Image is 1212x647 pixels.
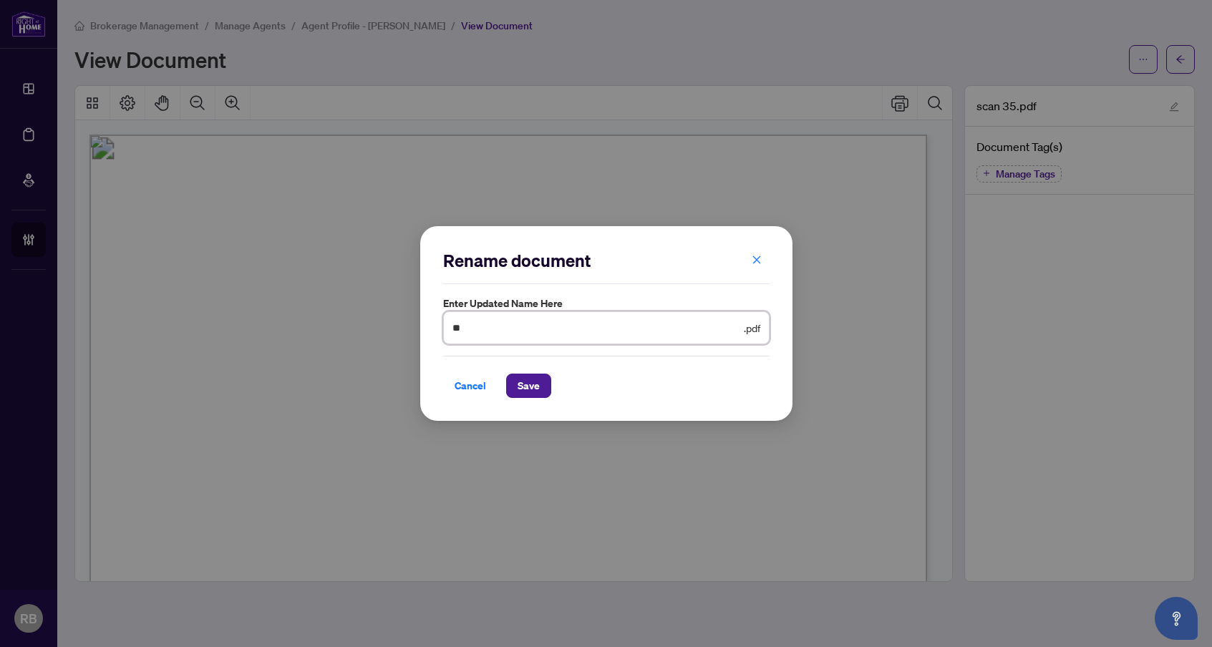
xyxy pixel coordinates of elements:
h2: Rename document [443,249,770,272]
label: Enter updated name here [443,296,770,311]
button: Save [506,374,551,398]
span: .pdf [744,320,760,336]
span: Cancel [455,374,486,397]
span: Save [518,374,540,397]
button: Open asap [1155,597,1198,640]
span: close [752,255,762,265]
button: Cancel [443,374,498,398]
